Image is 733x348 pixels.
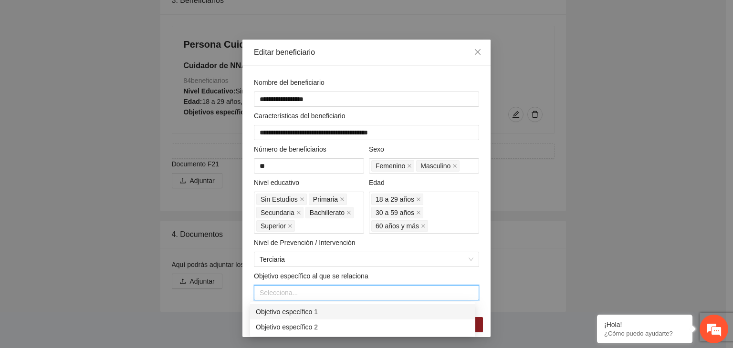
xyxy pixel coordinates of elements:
[256,220,295,232] span: Superior
[310,207,345,218] span: Bachillerato
[309,194,347,205] span: Primaria
[261,207,294,218] span: Secundaria
[340,197,345,202] span: close
[256,307,470,317] div: Objetivo específico 1
[346,210,351,215] span: close
[313,194,338,205] span: Primaria
[305,207,354,218] span: Bachillerato
[371,194,423,205] span: 18 a 29 años
[420,161,450,171] span: Masculino
[254,271,368,281] label: Objetivo específico al que se relaciona
[250,304,475,319] div: Objetivo específico 1
[256,194,307,205] span: Sin Estudios
[256,207,304,218] span: Secundaria
[250,319,475,335] div: Objetivo específico 2
[604,330,685,337] p: ¿Cómo puedo ayudarte?
[407,164,412,168] span: close
[55,117,132,214] span: Estamos en línea.
[604,321,685,328] div: ¡Hola!
[416,197,421,202] span: close
[371,207,423,218] span: 30 a 59 años
[371,220,428,232] span: 60 años y más
[5,240,182,274] textarea: Escriba su mensaje y pulse “Intro”
[369,177,385,188] label: Edad
[465,40,491,65] button: Close
[376,194,414,205] span: 18 a 29 años
[421,224,426,228] span: close
[376,207,414,218] span: 30 a 59 años
[254,144,326,154] label: Número de beneficiarios
[254,237,355,248] label: Nivel de Prevención / Intervención
[254,77,325,88] label: Nombre del beneficiario
[416,160,460,172] span: Masculino
[371,160,414,172] span: Femenino
[369,144,384,154] label: Sexo
[254,47,479,58] div: Editar beneficiario
[260,252,473,266] span: Terciaria
[376,161,405,171] span: Femenino
[296,210,301,215] span: close
[416,210,421,215] span: close
[288,224,293,228] span: close
[256,322,470,332] div: Objetivo específico 2
[254,111,345,121] label: Características del beneficiario
[376,221,419,231] span: 60 años y más
[261,194,298,205] span: Sin Estudios
[452,164,457,168] span: close
[261,221,286,231] span: Superior
[254,177,299,188] label: Nivel educativo
[474,48,482,56] span: close
[300,197,304,202] span: close
[50,49,160,61] div: Chatee con nosotros ahora
[157,5,179,28] div: Minimizar ventana de chat en vivo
